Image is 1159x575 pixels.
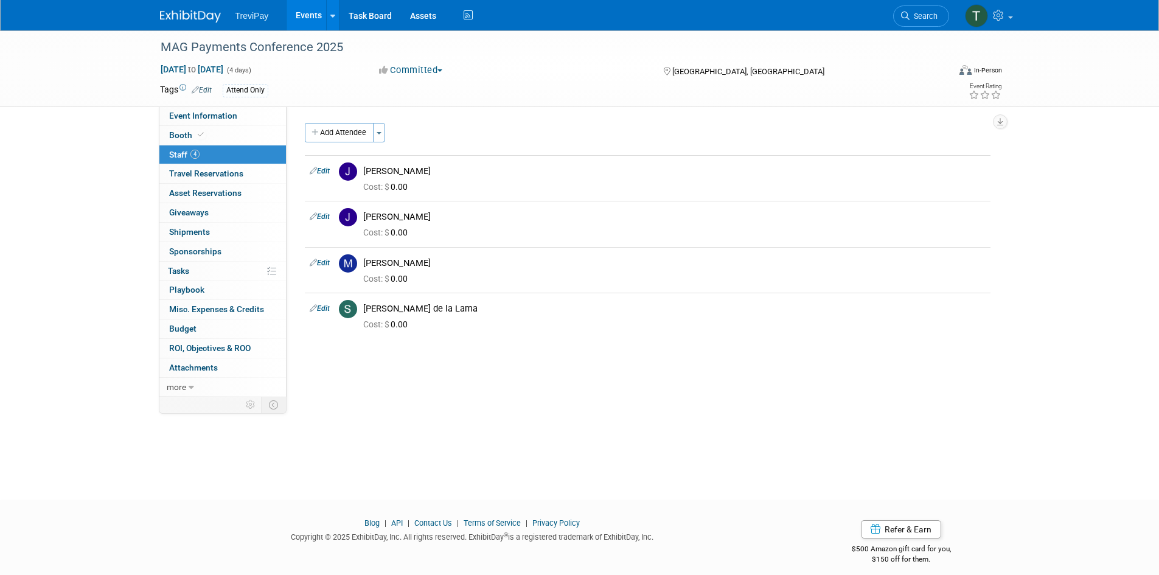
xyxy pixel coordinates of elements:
span: Booth [169,130,206,140]
span: 0.00 [363,228,412,237]
a: Contact Us [414,518,452,528]
span: [DATE] [DATE] [160,64,224,75]
a: Asset Reservations [159,184,286,203]
a: Staff4 [159,145,286,164]
a: Edit [310,212,330,221]
img: S.jpg [339,300,357,318]
a: Tasks [159,262,286,281]
span: Sponsorships [169,246,221,256]
a: Privacy Policy [532,518,580,528]
a: Edit [310,259,330,267]
div: Event Rating [969,83,1001,89]
a: more [159,378,286,397]
button: Committed [375,64,447,77]
span: ROI, Objectives & ROO [169,343,251,353]
div: Attend Only [223,84,268,97]
span: Shipments [169,227,210,237]
a: Misc. Expenses & Credits [159,300,286,319]
a: Travel Reservations [159,164,286,183]
span: to [186,64,198,74]
a: Attachments [159,358,286,377]
a: Edit [310,167,330,175]
span: Asset Reservations [169,188,242,198]
span: 0.00 [363,274,412,284]
td: Personalize Event Tab Strip [240,397,262,413]
span: Staff [169,150,200,159]
a: Giveaways [159,203,286,222]
a: Shipments [159,223,286,242]
a: Edit [310,304,330,313]
span: | [405,518,412,528]
span: Cost: $ [363,228,391,237]
sup: ® [504,532,508,538]
span: Search [910,12,938,21]
span: [GEOGRAPHIC_DATA], [GEOGRAPHIC_DATA] [672,67,824,76]
span: 0.00 [363,182,412,192]
a: ROI, Objectives & ROO [159,339,286,358]
img: Format-Inperson.png [959,65,972,75]
img: M.jpg [339,254,357,273]
a: Budget [159,319,286,338]
div: $500 Amazon gift card for you, [803,536,1000,564]
span: | [523,518,531,528]
td: Tags [160,83,212,97]
i: Booth reservation complete [198,131,204,138]
span: Playbook [169,285,204,294]
div: $150 off for them. [803,554,1000,565]
img: ExhibitDay [160,10,221,23]
div: [PERSON_NAME] [363,257,986,269]
span: Tasks [168,266,189,276]
span: Attachments [169,363,218,372]
button: Add Attendee [305,123,374,142]
span: Event Information [169,111,237,120]
img: Tara DePaepe [965,4,988,27]
span: Misc. Expenses & Credits [169,304,264,314]
span: more [167,382,186,392]
span: TreviPay [235,11,269,21]
div: Copyright © 2025 ExhibitDay, Inc. All rights reserved. ExhibitDay is a registered trademark of Ex... [160,529,785,543]
div: Event Format [877,63,1003,82]
td: Toggle Event Tabs [261,397,286,413]
div: In-Person [973,66,1002,75]
span: 4 [190,150,200,159]
img: J.jpg [339,208,357,226]
span: | [454,518,462,528]
a: Terms of Service [464,518,521,528]
a: Booth [159,126,286,145]
img: J.jpg [339,162,357,181]
a: Refer & Earn [861,520,941,538]
span: (4 days) [226,66,251,74]
span: Giveaways [169,207,209,217]
span: Cost: $ [363,319,391,329]
a: API [391,518,403,528]
span: 0.00 [363,319,412,329]
a: Sponsorships [159,242,286,261]
div: [PERSON_NAME] de la Lama [363,303,986,315]
a: Event Information [159,106,286,125]
a: Search [893,5,949,27]
div: MAG Payments Conference 2025 [156,37,931,58]
a: Edit [192,86,212,94]
a: Blog [364,518,380,528]
span: Travel Reservations [169,169,243,178]
div: [PERSON_NAME] [363,211,986,223]
a: Playbook [159,281,286,299]
span: Cost: $ [363,182,391,192]
div: [PERSON_NAME] [363,166,986,177]
span: Budget [169,324,197,333]
span: | [381,518,389,528]
span: Cost: $ [363,274,391,284]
